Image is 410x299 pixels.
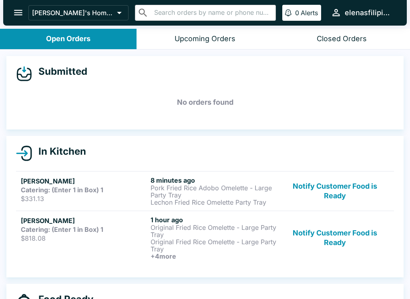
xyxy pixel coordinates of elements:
[151,238,277,253] p: Original Fried Rice Omelette - Large Party Tray
[151,253,277,260] h6: + 4 more
[16,88,394,117] h5: No orders found
[175,34,235,44] div: Upcoming Orders
[151,216,277,224] h6: 1 hour ago
[301,9,318,17] p: Alerts
[151,199,277,206] p: Lechon Fried Rice Omelette Party Tray
[21,216,147,225] h5: [PERSON_NAME]
[46,34,90,44] div: Open Orders
[295,9,299,17] p: 0
[21,234,147,242] p: $818.08
[32,66,87,78] h4: Submitted
[281,216,389,260] button: Notify Customer Food is Ready
[317,34,367,44] div: Closed Orders
[345,8,394,18] div: elenasfilipinofoods
[152,7,272,18] input: Search orders by name or phone number
[28,5,129,20] button: [PERSON_NAME]'s Home of the Finest Filipino Foods
[32,9,114,17] p: [PERSON_NAME]'s Home of the Finest Filipino Foods
[328,4,397,21] button: elenasfilipinofoods
[151,176,277,184] h6: 8 minutes ago
[281,176,389,206] button: Notify Customer Food is Ready
[21,195,147,203] p: $331.13
[8,2,28,23] button: open drawer
[21,186,103,194] strong: Catering: (Enter 1 in Box) 1
[151,224,277,238] p: Original Fried Rice Omelette - Large Party Tray
[32,146,86,157] h4: In Kitchen
[16,171,394,211] a: [PERSON_NAME]Catering: (Enter 1 in Box) 1$331.138 minutes agoPork Fried Rice Adobo Omelette - Lar...
[21,176,147,186] h5: [PERSON_NAME]
[21,225,103,233] strong: Catering: (Enter 1 in Box) 1
[151,184,277,199] p: Pork Fried Rice Adobo Omelette - Large Party Tray
[16,211,394,265] a: [PERSON_NAME]Catering: (Enter 1 in Box) 1$818.081 hour agoOriginal Fried Rice Omelette - Large Pa...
